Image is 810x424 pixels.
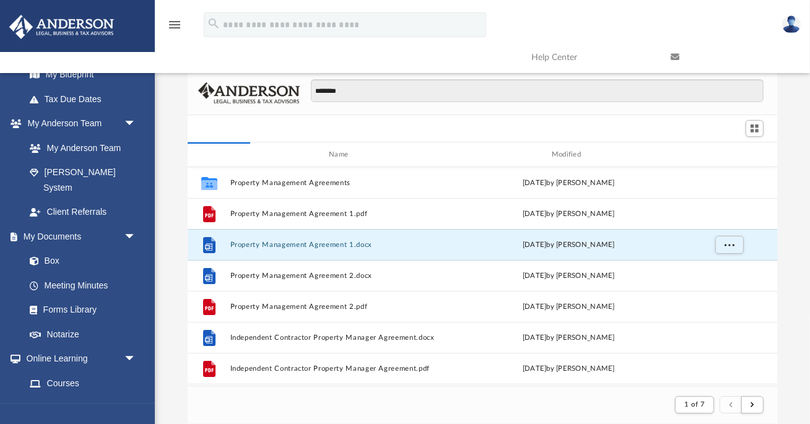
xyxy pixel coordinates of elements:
div: [DATE] by [PERSON_NAME] [458,363,680,374]
img: Anderson Advisors Platinum Portal [6,15,118,39]
img: User Pic [782,15,801,33]
a: Box [17,249,142,274]
a: Forms Library [17,298,142,322]
button: Independent Contractor Property Manager Agreement.pdf [230,365,452,373]
button: Independent Contractor Property Manager Agreement.docx [230,334,452,342]
a: Help Center [522,33,661,82]
i: menu [167,17,182,32]
button: 1 of 7 [675,396,714,413]
button: Switch to Grid View [746,120,764,137]
a: Meeting Minutes [17,273,149,298]
a: Online Learningarrow_drop_down [9,347,149,371]
span: arrow_drop_down [124,347,149,372]
button: Property Management Agreement 2.pdf [230,303,452,311]
div: id [193,149,224,160]
i: search [207,17,220,30]
span: arrow_drop_down [124,224,149,249]
a: Tax Due Dates [17,87,155,111]
a: Notarize [17,322,149,347]
a: [PERSON_NAME] System [17,160,149,200]
a: My Documentsarrow_drop_down [9,224,149,249]
div: [DATE] by [PERSON_NAME] [458,240,680,251]
div: [DATE] by [PERSON_NAME] [458,178,680,189]
input: Search files and folders [311,79,764,103]
button: More options [715,236,743,254]
a: menu [167,24,182,32]
button: Property Management Agreements [230,179,452,187]
button: Property Management Agreement 2.docx [230,272,452,280]
div: [DATE] by [PERSON_NAME] [458,332,680,344]
a: My Anderson Teamarrow_drop_down [9,111,149,136]
a: My Anderson Team [17,136,142,160]
a: Video Training [17,396,142,420]
div: id [685,149,772,160]
div: Modified [457,149,679,160]
div: grid [188,167,777,386]
span: arrow_drop_down [124,111,149,137]
div: [DATE] by [PERSON_NAME] [458,209,680,220]
button: Property Management Agreement 1.pdf [230,210,452,218]
button: Property Management Agreement 1.docx [230,241,452,249]
a: Client Referrals [17,200,149,225]
a: Courses [17,371,149,396]
div: [DATE] by [PERSON_NAME] [458,270,680,282]
div: Name [229,149,451,160]
a: My Blueprint [17,63,149,87]
div: [DATE] by [PERSON_NAME] [458,301,680,313]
